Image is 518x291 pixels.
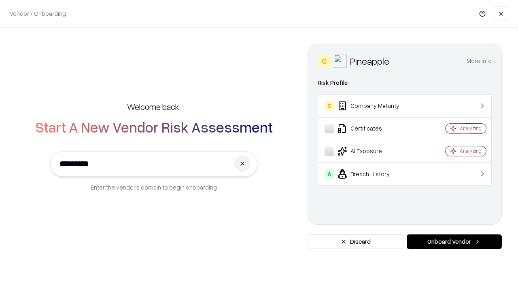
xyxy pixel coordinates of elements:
div: AI Exposure [325,146,421,156]
div: Certificates [325,124,421,133]
button: More info [467,54,492,68]
div: C [325,101,334,111]
div: Analyzing [460,148,482,154]
div: Pineapple [350,55,389,67]
h5: Welcome back, [127,101,180,112]
img: Pineapple [334,55,347,67]
p: Enter the vendor’s domain to begin onboarding [91,183,217,192]
div: C [318,55,331,67]
button: Discard [308,234,403,249]
div: A [325,169,334,179]
div: Breach History [325,169,421,179]
button: Onboard Vendor [407,234,502,249]
div: Risk Profile [318,78,492,88]
h2: Start A New Vendor Risk Assessment [35,119,273,135]
div: Company Maturity [325,101,421,111]
p: Vendor / Onboarding [10,9,66,18]
div: Analyzing [460,125,482,132]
